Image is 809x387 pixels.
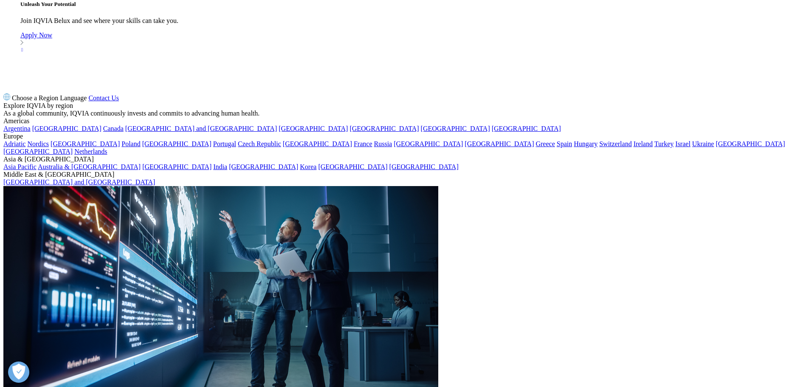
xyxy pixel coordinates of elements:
[142,140,211,147] a: [GEOGRAPHIC_DATA]
[675,140,691,147] a: Israel
[125,125,277,132] a: [GEOGRAPHIC_DATA] and [GEOGRAPHIC_DATA]
[3,155,806,163] div: Asia & [GEOGRAPHIC_DATA]
[283,140,352,147] a: [GEOGRAPHIC_DATA]
[3,125,31,132] a: Argentina
[12,94,58,102] span: Choose a Region
[238,140,281,147] a: Czech Republic
[354,140,372,147] a: France
[492,125,561,132] a: [GEOGRAPHIC_DATA]
[634,140,653,147] a: Ireland
[716,140,785,147] a: [GEOGRAPHIC_DATA]
[389,163,459,170] a: [GEOGRAPHIC_DATA]
[3,69,79,82] img: IQVIA Healthcare Information Technology and Pharma Clinical Research Company
[103,125,124,132] a: Canada
[3,117,806,125] div: Americas
[51,140,120,147] a: [GEOGRAPHIC_DATA]
[557,140,572,147] a: Spain
[38,163,141,170] a: Australia & [GEOGRAPHIC_DATA]
[599,140,631,147] a: Switzerland
[142,163,211,170] a: [GEOGRAPHIC_DATA]
[3,178,155,186] a: [GEOGRAPHIC_DATA] and [GEOGRAPHIC_DATA]
[318,163,387,170] a: [GEOGRAPHIC_DATA]
[229,163,298,170] a: [GEOGRAPHIC_DATA]
[3,140,25,147] a: Adriatic
[536,140,555,147] a: Greece
[394,140,463,147] a: [GEOGRAPHIC_DATA]
[3,102,806,110] div: Explore IQVIA by region
[350,125,419,132] a: [GEOGRAPHIC_DATA]
[374,140,392,147] a: Russia
[421,125,490,132] a: [GEOGRAPHIC_DATA]
[88,94,119,102] a: Contact Us
[654,140,674,147] a: Turkey
[692,140,714,147] a: Ukraine
[3,110,806,117] div: As a global community, IQVIA continuously invests and commits to advancing human health.
[74,148,107,155] a: Netherlands
[121,140,140,147] a: Poland
[465,140,534,147] a: [GEOGRAPHIC_DATA]
[60,94,87,102] span: Language
[279,125,348,132] a: [GEOGRAPHIC_DATA]
[20,17,806,25] p: Join IQVIA Belux and see where your skills can take you.
[3,133,806,140] div: Europe
[3,171,806,178] div: Middle East & [GEOGRAPHIC_DATA]
[3,148,73,155] a: [GEOGRAPHIC_DATA]
[27,140,49,147] a: Nordics
[574,140,598,147] a: Hungary
[32,125,101,132] a: [GEOGRAPHIC_DATA]
[8,362,29,383] button: Open Preferences
[300,163,316,170] a: Korea
[213,140,236,147] a: Portugal
[20,31,806,54] a: Apply Now
[3,163,37,170] a: Asia Pacific
[20,1,806,8] h5: Unleash Your Potential
[213,163,227,170] a: India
